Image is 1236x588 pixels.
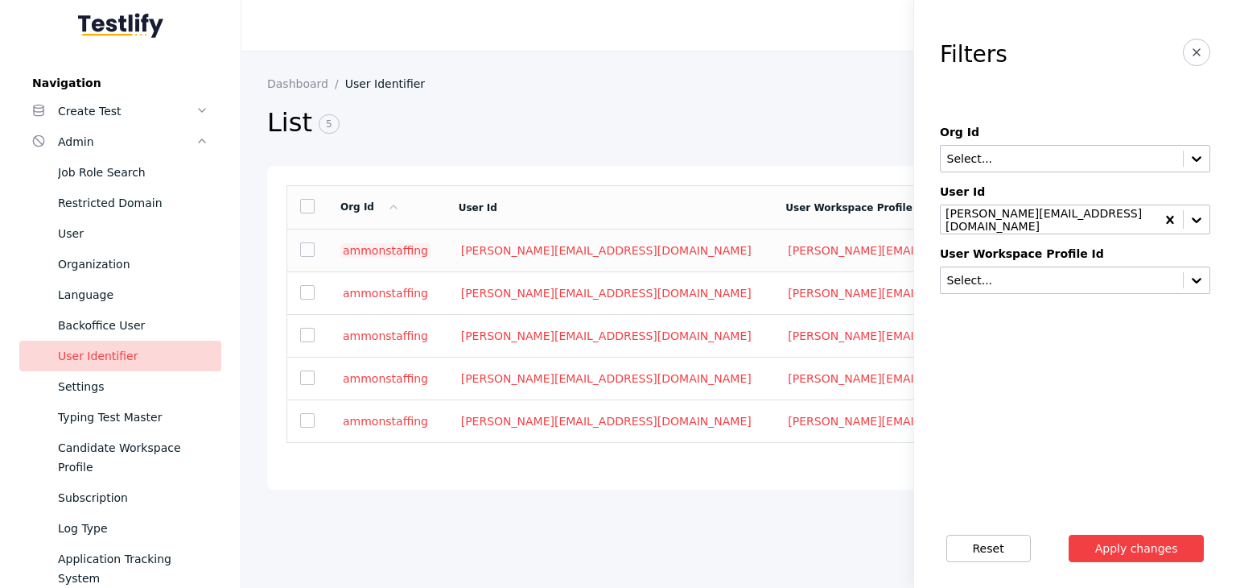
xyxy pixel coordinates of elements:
[19,402,221,433] a: Typing Test Master
[340,414,431,429] a: ammonstaffing
[340,243,431,258] a: ammonstaffing
[459,243,754,258] a: [PERSON_NAME][EMAIL_ADDRESS][DOMAIN_NAME]
[19,77,221,89] label: Navigation
[785,414,1081,429] a: [PERSON_NAME][EMAIL_ADDRESS][DOMAIN_NAME]
[19,310,221,341] a: Backoffice User
[1069,535,1205,562] button: Apply changes
[940,42,1007,68] h3: Filters
[785,243,1081,258] a: [PERSON_NAME][EMAIL_ADDRESS][DOMAIN_NAME]
[78,13,163,38] img: Testlify - Backoffice
[940,185,1210,198] label: User Id
[459,286,754,300] a: [PERSON_NAME][EMAIL_ADDRESS][DOMAIN_NAME]
[19,218,221,249] a: User
[19,433,221,482] a: Candidate Workspace Profile
[459,414,754,429] a: [PERSON_NAME][EMAIL_ADDRESS][DOMAIN_NAME]
[267,77,345,90] a: Dashboard
[58,193,208,213] div: Restricted Domain
[340,329,431,343] a: ammonstaffing
[345,77,438,90] a: User Identifier
[58,519,208,538] div: Log Type
[58,549,208,588] div: Application Tracking System
[19,341,221,371] a: User Identifier
[58,132,196,151] div: Admin
[340,371,431,386] a: ammonstaffing
[58,163,208,182] div: Job Role Search
[785,286,1081,300] a: [PERSON_NAME][EMAIL_ADDRESS][DOMAIN_NAME]
[58,224,208,243] div: User
[946,207,1152,233] div: [PERSON_NAME][EMAIL_ADDRESS][DOMAIN_NAME]
[459,202,497,213] a: User Id
[19,157,221,188] a: Job Role Search
[340,201,400,213] a: Org Id
[58,377,208,396] div: Settings
[19,249,221,280] a: Organization
[785,202,926,213] a: User Workspace Profile Id
[785,329,1081,343] a: [PERSON_NAME][EMAIL_ADDRESS][DOMAIN_NAME]
[340,286,431,300] a: ammonstaffing
[58,285,208,304] div: Language
[459,329,754,343] a: [PERSON_NAME][EMAIL_ADDRESS][DOMAIN_NAME]
[319,114,340,134] span: 5
[19,482,221,513] a: Subscription
[267,106,1090,140] h2: List
[940,247,1210,260] label: User Workspace Profile Id
[940,126,1210,139] label: Org Id
[58,101,196,121] div: Create Test
[785,371,1081,386] a: [PERSON_NAME][EMAIL_ADDRESS][DOMAIN_NAME]
[19,188,221,218] a: Restricted Domain
[58,346,208,366] div: User Identifier
[58,255,208,274] div: Organization
[19,280,221,310] a: Language
[19,513,221,544] a: Log Type
[58,438,208,477] div: Candidate Workspace Profile
[58,488,208,507] div: Subscription
[19,371,221,402] a: Settings
[459,371,754,386] a: [PERSON_NAME][EMAIL_ADDRESS][DOMAIN_NAME]
[58,408,208,427] div: Typing Test Master
[58,316,208,335] div: Backoffice User
[946,535,1031,562] button: Reset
